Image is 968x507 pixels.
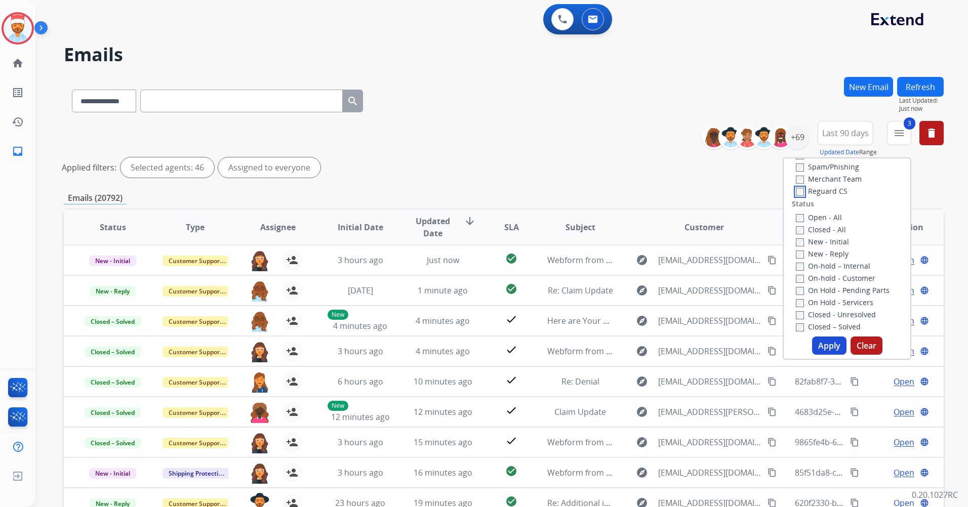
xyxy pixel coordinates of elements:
span: Customer Support [163,347,228,357]
mat-icon: check_circle [505,252,517,265]
button: 3 [887,121,911,145]
input: Closed - All [796,226,804,234]
span: 82fab8f7-3a96-4c2d-b5f9-f564730c27ae [795,376,943,387]
span: Customer Support [163,438,228,448]
h2: Emails [64,45,944,65]
span: Customer Support [163,286,228,297]
input: On Hold - Pending Parts [796,287,804,295]
mat-icon: check [505,344,517,356]
mat-icon: person_add [286,375,298,388]
span: Claim Update [554,406,606,417]
mat-icon: language [920,286,929,295]
label: Status [792,199,814,209]
mat-icon: content_copy [768,316,777,325]
span: Closed – Solved [85,438,141,448]
span: Customer Support [163,407,228,418]
span: Here are Your Terms & Conditions as Requested [547,315,733,326]
span: Customer Support [163,256,228,266]
mat-icon: person_add [286,345,298,357]
mat-icon: menu [893,127,905,139]
mat-icon: language [920,377,929,386]
span: Webform from [EMAIL_ADDRESS][DOMAIN_NAME] on [DATE] [547,346,777,357]
mat-icon: content_copy [850,468,859,477]
label: On Hold - Servicers [796,298,873,307]
input: Merchant Team [796,176,804,184]
span: Re: Denial [561,376,599,387]
mat-icon: check [505,404,517,416]
mat-icon: explore [636,284,648,297]
span: Type [186,221,205,233]
img: agent-avatar [250,462,270,484]
span: Initial Date [338,221,383,233]
button: Apply [812,336,846,355]
label: On-hold - Customer [796,273,875,283]
mat-icon: content_copy [850,407,859,416]
mat-icon: check [505,435,517,447]
span: 3 hours ago [338,346,383,357]
label: New - Reply [796,249,849,259]
input: On-hold – Internal [796,263,804,271]
span: [EMAIL_ADDRESS][DOMAIN_NAME] [658,315,762,327]
mat-icon: person_add [286,467,298,479]
mat-icon: language [920,407,929,416]
span: Just now [899,105,944,113]
div: Assigned to everyone [218,157,320,178]
label: Reguard CS [796,186,848,196]
button: New Email [844,77,893,97]
span: 12 minutes ago [414,406,472,417]
span: 9865fe4b-6936-4057-ae7f-6299e78f5284 [795,437,945,448]
mat-icon: check [505,313,517,325]
input: Spam/Phishing [796,163,804,172]
span: 16 minutes ago [414,467,472,478]
span: Webform from [EMAIL_ADDRESS][DOMAIN_NAME] on [DATE] [547,255,777,266]
mat-icon: explore [636,467,648,479]
mat-icon: content_copy [768,407,777,416]
span: 85f51da8-caa9-43e9-bda4-8a85342f149d [795,467,948,478]
input: On-hold - Customer [796,275,804,283]
mat-icon: home [12,57,24,69]
label: Closed - All [796,225,846,234]
p: New [328,310,348,320]
mat-icon: content_copy [768,286,777,295]
img: agent-avatar [250,250,270,271]
img: agent-avatar [250,341,270,362]
p: Applied filters: [62,161,116,174]
input: Open - All [796,214,804,222]
span: Status [100,221,126,233]
span: Just now [427,255,459,266]
span: 4 minutes ago [333,320,387,331]
span: 15 minutes ago [414,437,472,448]
span: Open [894,406,914,418]
mat-icon: language [920,438,929,447]
span: Webform from [EMAIL_ADDRESS][DOMAIN_NAME] on [DATE] [547,437,777,448]
label: Closed – Solved [796,322,861,331]
mat-icon: explore [636,436,648,448]
mat-icon: explore [636,406,648,418]
mat-icon: person_add [286,284,298,297]
mat-icon: history [12,116,24,128]
label: On Hold - Pending Parts [796,285,890,295]
mat-icon: explore [636,375,648,388]
mat-icon: person_add [286,406,298,418]
span: [EMAIL_ADDRESS][DOMAIN_NAME] [658,436,762,448]
div: Selected agents: 46 [120,157,214,178]
span: Shipping Protection [163,468,232,479]
span: New - Initial [89,256,136,266]
span: Customer Support [163,316,228,327]
span: Subject [566,221,595,233]
mat-icon: explore [636,345,648,357]
input: Closed – Solved [796,323,804,331]
mat-icon: language [920,256,929,265]
label: Open - All [796,213,842,222]
mat-icon: check [505,374,517,386]
span: 3 hours ago [338,437,383,448]
mat-icon: content_copy [768,256,777,265]
span: Assignee [260,221,296,233]
label: New - Initial [796,237,849,246]
div: +69 [785,125,810,149]
span: Closed – Solved [85,407,141,418]
mat-icon: list_alt [12,87,24,99]
span: [EMAIL_ADDRESS][DOMAIN_NAME] [658,254,762,266]
span: [EMAIL_ADDRESS][DOMAIN_NAME] [658,284,762,297]
input: New - Reply [796,250,804,259]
